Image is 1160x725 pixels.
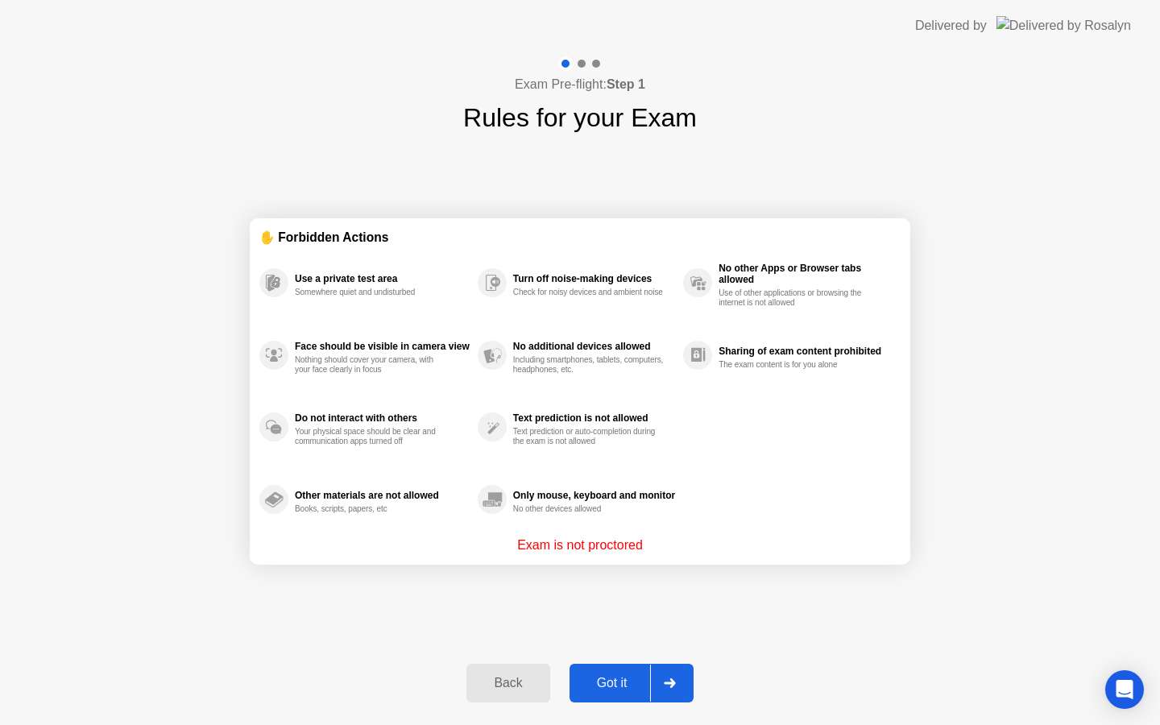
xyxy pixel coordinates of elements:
[295,341,470,352] div: Face should be visible in camera view
[259,228,901,246] div: ✋ Forbidden Actions
[513,355,665,375] div: Including smartphones, tablets, computers, headphones, etc.
[295,355,447,375] div: Nothing should cover your camera, with your face clearly in focus
[513,504,665,514] div: No other devices allowed
[513,427,665,446] div: Text prediction or auto-completion during the exam is not allowed
[517,536,643,555] p: Exam is not proctored
[295,490,470,501] div: Other materials are not allowed
[719,263,893,285] div: No other Apps or Browser tabs allowed
[513,490,675,501] div: Only mouse, keyboard and monitor
[513,341,675,352] div: No additional devices allowed
[471,676,545,690] div: Back
[466,664,549,702] button: Back
[295,273,470,284] div: Use a private test area
[295,504,447,514] div: Books, scripts, papers, etc
[996,16,1131,35] img: Delivered by Rosalyn
[570,664,694,702] button: Got it
[719,360,871,370] div: The exam content is for you alone
[515,75,645,94] h4: Exam Pre-flight:
[513,288,665,297] div: Check for noisy devices and ambient noise
[607,77,645,91] b: Step 1
[463,98,697,137] h1: Rules for your Exam
[915,16,987,35] div: Delivered by
[719,346,893,357] div: Sharing of exam content prohibited
[295,288,447,297] div: Somewhere quiet and undisturbed
[574,676,650,690] div: Got it
[295,427,447,446] div: Your physical space should be clear and communication apps turned off
[719,288,871,308] div: Use of other applications or browsing the internet is not allowed
[513,412,675,424] div: Text prediction is not allowed
[513,273,675,284] div: Turn off noise-making devices
[1105,670,1144,709] div: Open Intercom Messenger
[295,412,470,424] div: Do not interact with others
